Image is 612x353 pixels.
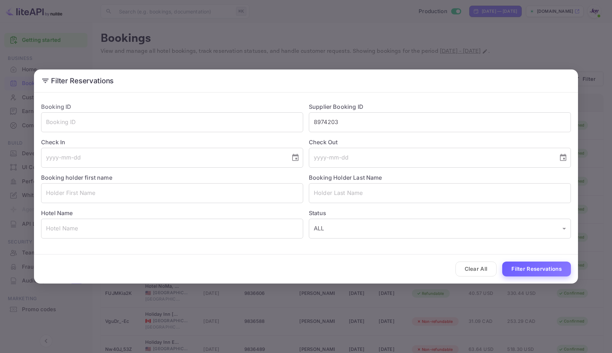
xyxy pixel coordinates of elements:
[455,262,497,277] button: Clear All
[41,219,303,239] input: Hotel Name
[309,112,571,132] input: Supplier Booking ID
[309,174,382,181] label: Booking Holder Last Name
[41,174,112,181] label: Booking holder first name
[309,138,571,146] label: Check Out
[309,103,363,110] label: Supplier Booking ID
[41,148,285,168] input: yyyy-mm-dd
[41,209,73,217] label: Hotel Name
[309,183,571,203] input: Holder Last Name
[556,151,570,165] button: Choose date
[309,209,571,217] label: Status
[309,148,553,168] input: yyyy-mm-dd
[41,112,303,132] input: Booking ID
[41,103,72,110] label: Booking ID
[309,219,571,239] div: ALL
[41,138,303,146] label: Check In
[34,69,578,92] h2: Filter Reservations
[41,183,303,203] input: Holder First Name
[502,262,571,277] button: Filter Reservations
[288,151,302,165] button: Choose date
